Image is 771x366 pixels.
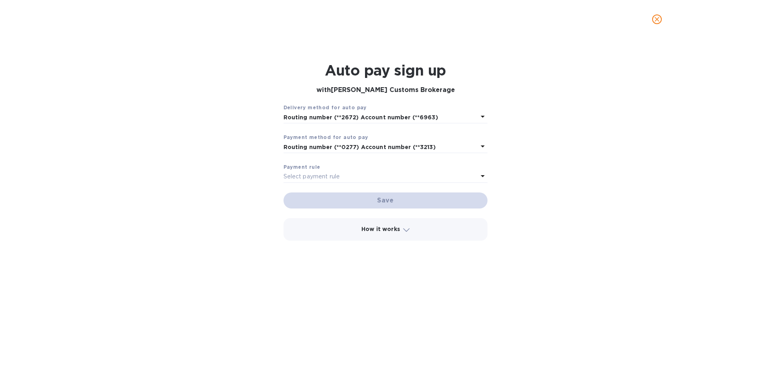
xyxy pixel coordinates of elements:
[647,10,667,29] button: close
[284,172,340,181] p: Select payment rule
[284,134,368,140] b: Payment method for auto pay
[284,104,367,110] b: Delivery method for auto pay
[171,86,600,94] h3: with [PERSON_NAME] Customs Brokerage
[284,114,438,121] b: Routing number (**2672) Account number (**6963)
[171,62,600,79] h1: Auto pay sign up
[361,226,400,232] b: How it works
[284,144,436,150] b: Routing number (**0277) Account number (**3213)
[284,164,320,170] b: Payment rule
